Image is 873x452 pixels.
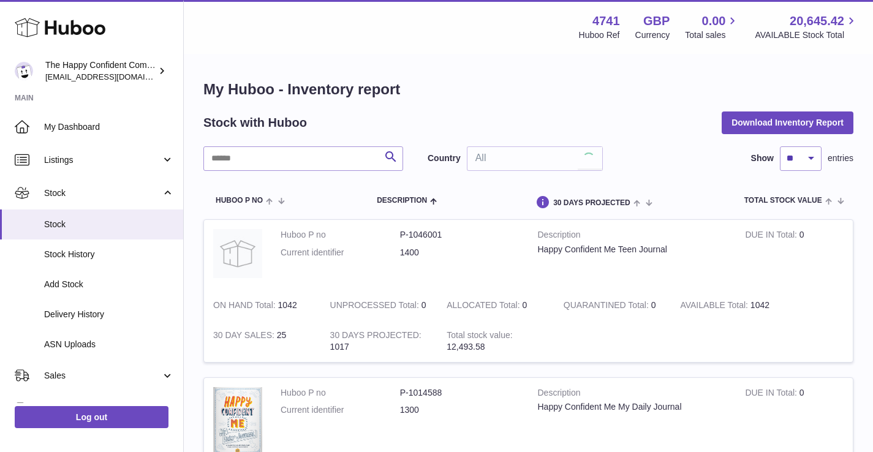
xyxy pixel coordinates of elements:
[44,121,174,133] span: My Dashboard
[330,330,421,343] strong: 30 DAYS PROJECTED
[44,187,161,199] span: Stock
[744,197,822,205] span: Total stock value
[321,290,438,320] td: 0
[45,72,180,81] span: [EMAIL_ADDRESS][DOMAIN_NAME]
[400,404,520,416] dd: 1300
[15,62,33,80] img: contact@happyconfident.com
[44,370,161,382] span: Sales
[204,290,321,320] td: 1042
[579,29,620,41] div: Huboo Ref
[44,219,174,230] span: Stock
[828,153,853,164] span: entries
[447,300,522,313] strong: ALLOCATED Total
[45,59,156,83] div: The Happy Confident Company
[553,199,630,207] span: 30 DAYS PROJECTED
[204,320,321,362] td: 25
[745,230,799,243] strong: DUE IN Total
[213,330,277,343] strong: 30 DAY SALES
[592,13,620,29] strong: 4741
[428,153,461,164] label: Country
[15,406,168,428] a: Log out
[564,300,651,313] strong: QUARANTINED Total
[538,387,727,402] strong: Description
[377,197,427,205] span: Description
[281,247,400,258] dt: Current identifier
[755,29,858,41] span: AVAILABLE Stock Total
[203,80,853,99] h1: My Huboo - Inventory report
[538,244,727,255] div: Happy Confident Me Teen Journal
[680,300,750,313] strong: AVAILABLE Total
[685,13,739,41] a: 0.00 Total sales
[44,339,174,350] span: ASN Uploads
[755,13,858,41] a: 20,645.42 AVAILABLE Stock Total
[635,29,670,41] div: Currency
[702,13,726,29] span: 0.00
[281,229,400,241] dt: Huboo P no
[281,404,400,416] dt: Current identifier
[651,300,656,310] span: 0
[44,279,174,290] span: Add Stock
[538,229,727,244] strong: Description
[671,290,788,320] td: 1042
[790,13,844,29] span: 20,645.42
[643,13,670,29] strong: GBP
[736,220,853,290] td: 0
[400,229,520,241] dd: P-1046001
[447,330,512,343] strong: Total stock value
[437,290,554,320] td: 0
[400,387,520,399] dd: P-1014588
[745,388,799,401] strong: DUE IN Total
[213,300,278,313] strong: ON HAND Total
[447,342,485,352] span: 12,493.58
[216,197,263,205] span: Huboo P no
[213,229,262,278] img: product image
[400,247,520,258] dd: 1400
[685,29,739,41] span: Total sales
[321,320,438,362] td: 1017
[722,111,853,134] button: Download Inventory Report
[281,387,400,399] dt: Huboo P no
[44,249,174,260] span: Stock History
[538,401,727,413] div: Happy Confident Me My Daily Journal
[44,309,174,320] span: Delivery History
[751,153,774,164] label: Show
[330,300,421,313] strong: UNPROCESSED Total
[203,115,307,131] h2: Stock with Huboo
[44,154,161,166] span: Listings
